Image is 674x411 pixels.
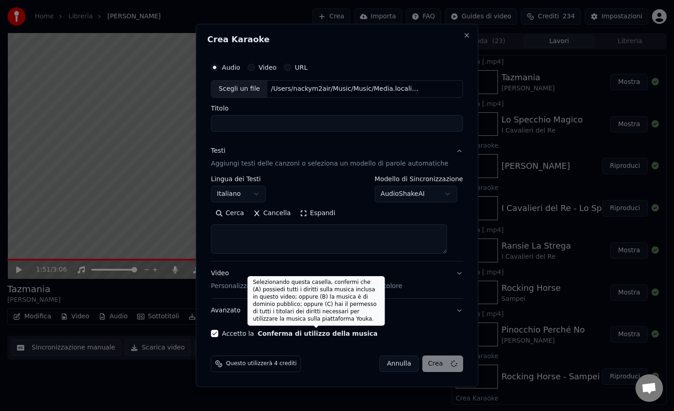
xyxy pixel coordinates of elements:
[259,64,276,71] label: Video
[295,64,308,71] label: URL
[248,276,385,326] div: Selezionando questa casella, confermi che (A) possiedi tutti i diritti sulla musica inclusa in qu...
[222,64,240,71] label: Audio
[375,176,463,182] label: Modello di Sincronizzazione
[211,269,402,291] div: Video
[211,206,249,221] button: Cerca
[207,35,467,44] h2: Crea Karaoke
[267,84,423,94] div: /Users/nackym2air/Music/Music/Media.localized/Music/Compilations/#le sigle più belle/1-02 [PERSO...
[211,105,463,111] label: Titolo
[258,330,378,337] button: Accetto la
[379,355,419,372] button: Annulla
[211,282,402,291] p: Personalizza il video karaoke: usa immagine, video o colore
[211,159,448,168] p: Aggiungi testi delle canzoni o seleziona un modello di parole automatiche
[226,360,297,367] span: Questo utilizzerà 4 crediti
[222,330,377,337] label: Accetto la
[249,206,295,221] button: Cancella
[211,176,266,182] label: Lingua dei Testi
[211,139,463,176] button: TestiAggiungi testi delle canzoni o seleziona un modello di parole automatiche
[211,261,463,298] button: VideoPersonalizza il video karaoke: usa immagine, video o colore
[211,81,267,97] div: Scegli un file
[211,146,225,156] div: Testi
[211,299,463,322] button: Avanzato
[295,206,340,221] button: Espandi
[211,176,463,261] div: TestiAggiungi testi delle canzoni o seleziona un modello di parole automatiche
